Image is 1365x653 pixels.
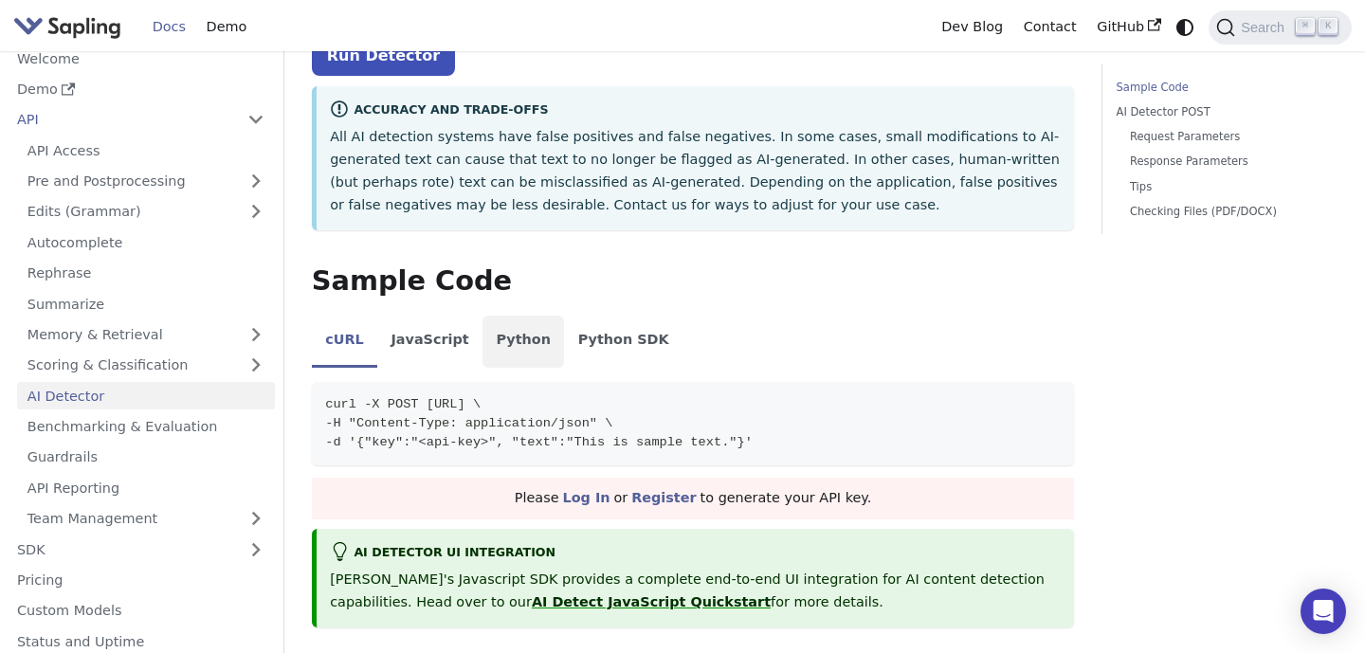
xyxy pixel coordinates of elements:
[377,316,482,369] li: JavaScript
[196,12,257,42] a: Demo
[330,569,1061,614] p: [PERSON_NAME]'s Javascript SDK provides a complete end-to-end UI integration for AI content detec...
[631,490,696,505] a: Register
[482,316,564,369] li: Python
[1117,103,1331,121] a: AI Detector POST
[17,321,275,349] a: Memory & Retrieval
[17,474,275,501] a: API Reporting
[1235,20,1296,35] span: Search
[142,12,196,42] a: Docs
[312,264,1075,299] h2: Sample Code
[564,316,682,369] li: Python SDK
[1130,128,1324,146] a: Request Parameters
[7,106,237,134] a: API
[325,435,753,449] span: -d '{"key":"<api-key>", "text":"This is sample text."}'
[1130,178,1324,196] a: Tips
[7,567,275,594] a: Pricing
[312,478,1075,519] div: Please or to generate your API key.
[1086,12,1171,42] a: GitHub
[1209,10,1351,45] button: Search (Command+K)
[17,382,275,409] a: AI Detector
[563,490,610,505] a: Log In
[17,290,275,317] a: Summarize
[7,45,275,72] a: Welcome
[1296,18,1315,35] kbd: ⌘
[1013,12,1087,42] a: Contact
[1117,79,1331,97] a: Sample Code
[7,76,275,103] a: Demo
[17,444,275,471] a: Guardrails
[17,413,275,441] a: Benchmarking & Evaluation
[17,505,275,533] a: Team Management
[1301,589,1346,634] div: Open Intercom Messenger
[312,316,377,369] li: cURL
[17,352,275,379] a: Scoring & Classification
[330,100,1061,122] div: Accuracy and Trade-offs
[17,168,275,195] a: Pre and Postprocessing
[931,12,1012,42] a: Dev Blog
[1319,18,1338,35] kbd: K
[13,13,128,41] a: Sapling.ai
[330,126,1061,216] p: All AI detection systems have false positives and false negatives. In some cases, small modificat...
[17,136,275,164] a: API Access
[17,198,275,226] a: Edits (Grammar)
[312,35,455,76] a: Run Detector
[1172,13,1199,41] button: Switch between dark and light mode (currently system mode)
[330,542,1061,565] div: AI Detector UI integration
[325,397,481,411] span: curl -X POST [URL] \
[17,260,275,287] a: Rephrase
[237,535,275,563] button: Expand sidebar category 'SDK'
[237,106,275,134] button: Collapse sidebar category 'API'
[532,594,771,609] a: AI Detect JavaScript Quickstart
[17,228,275,256] a: Autocomplete
[325,416,612,430] span: -H "Content-Type: application/json" \
[1130,153,1324,171] a: Response Parameters
[13,13,121,41] img: Sapling.ai
[1130,203,1324,221] a: Checking Files (PDF/DOCX)
[7,535,237,563] a: SDK
[7,597,275,625] a: Custom Models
